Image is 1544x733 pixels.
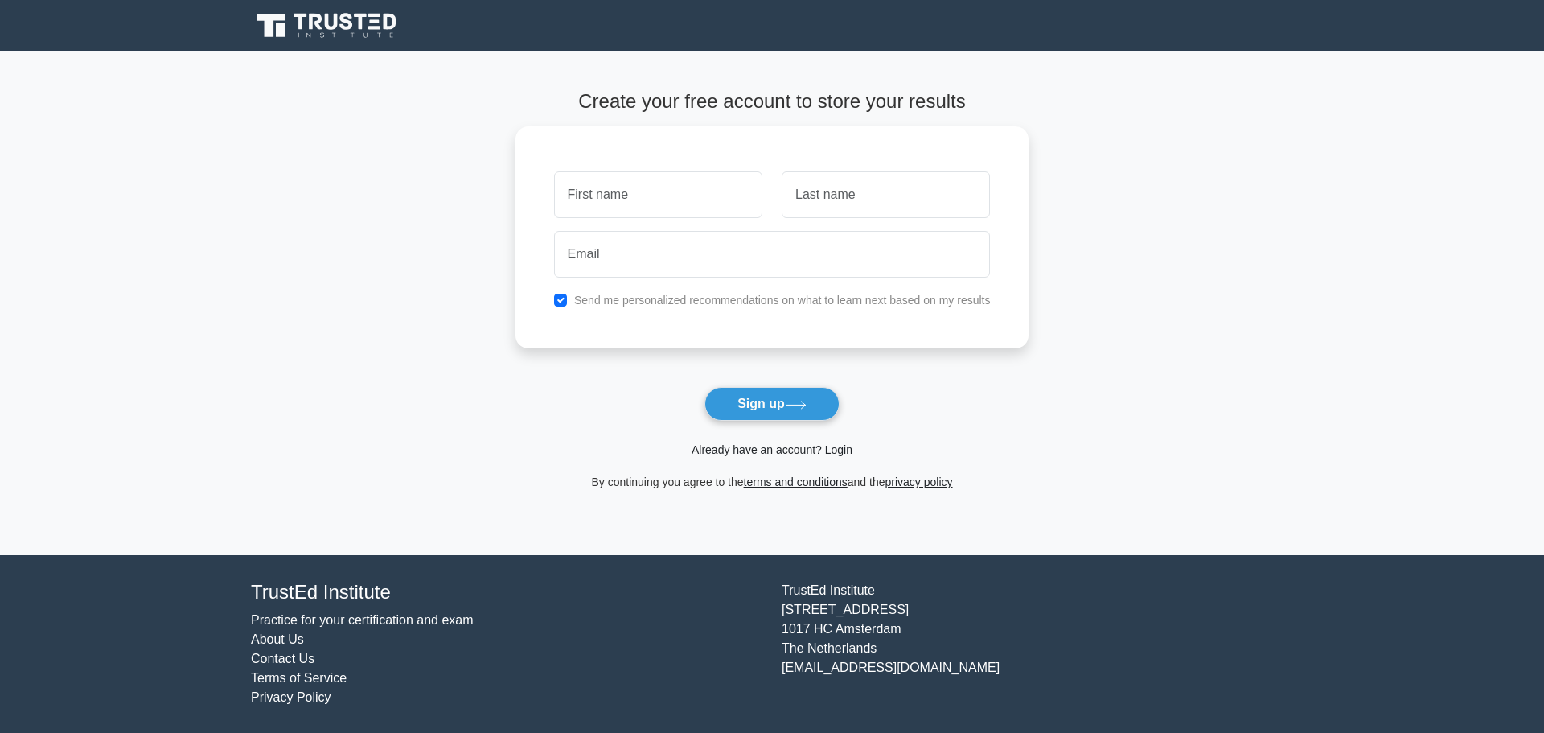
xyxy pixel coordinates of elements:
a: Already have an account? Login [692,443,852,456]
input: Email [554,231,991,278]
h4: Create your free account to store your results [515,90,1029,113]
a: About Us [251,632,304,646]
h4: TrustEd Institute [251,581,762,604]
a: Terms of Service [251,671,347,685]
a: Privacy Policy [251,690,331,704]
input: Last name [782,171,990,218]
div: TrustEd Institute [STREET_ADDRESS] 1017 HC Amsterdam The Netherlands [EMAIL_ADDRESS][DOMAIN_NAME] [772,581,1303,707]
a: Practice for your certification and exam [251,613,474,627]
label: Send me personalized recommendations on what to learn next based on my results [574,294,991,307]
div: By continuing you agree to the and the [506,472,1039,492]
a: Contact Us [251,652,314,665]
a: privacy policy [885,476,953,488]
a: terms and conditions [744,476,848,488]
button: Sign up [704,387,840,421]
input: First name [554,171,762,218]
